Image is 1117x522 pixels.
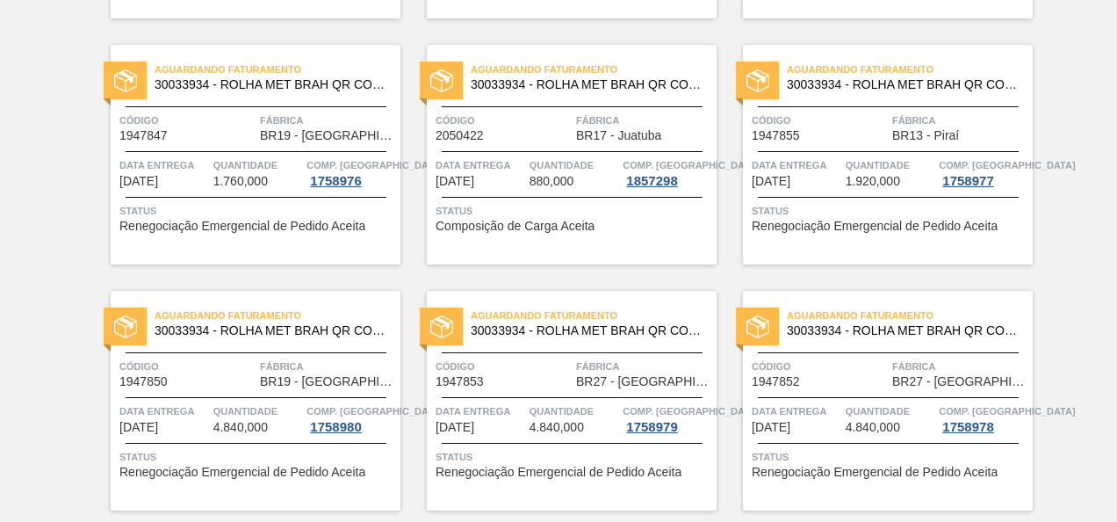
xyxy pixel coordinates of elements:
[752,129,800,142] span: 1947855
[436,112,572,129] span: Código
[752,220,998,233] span: Renegociação Emergencial de Pedido Aceita
[939,156,1028,188] a: Comp. [GEOGRAPHIC_DATA]1758977
[306,402,443,420] span: Comp. Carga
[436,175,474,188] span: 19/10/2025
[260,129,396,142] span: BR19 - Nova Rio
[155,307,400,324] span: Aguardando Faturamento
[752,156,841,174] span: Data Entrega
[623,402,712,434] a: Comp. [GEOGRAPHIC_DATA]1758979
[436,466,681,479] span: Renegociação Emergencial de Pedido Aceita
[84,291,400,511] a: statusAguardando Faturamento30033934 - ROLHA MET BRAH QR CODE 021CX105Código1947850FábricaBR19 - ...
[306,420,364,434] div: 1758980
[892,375,1028,388] span: BR27 - Nova Minas
[752,448,1028,466] span: Status
[306,156,396,188] a: Comp. [GEOGRAPHIC_DATA]1758976
[119,402,209,420] span: Data Entrega
[746,69,769,92] img: status
[260,375,396,388] span: BR19 - Nova Rio
[752,112,888,129] span: Código
[530,175,574,188] span: 880,000
[530,421,584,434] span: 4.840,000
[530,402,619,420] span: Quantidade
[623,174,681,188] div: 1857298
[119,220,365,233] span: Renegociação Emergencial de Pedido Aceita
[119,421,158,434] span: 20/10/2025
[939,174,997,188] div: 1758977
[260,358,396,375] span: Fábrica
[306,402,396,434] a: Comp. [GEOGRAPHIC_DATA]1758980
[436,202,712,220] span: Status
[119,358,256,375] span: Código
[213,175,268,188] span: 1.760,000
[436,448,712,466] span: Status
[471,324,703,337] span: 30033934 - ROLHA MET BRAH QR CODE 021CX105
[752,175,790,188] span: 19/10/2025
[846,421,900,434] span: 4.840,000
[576,129,661,142] span: BR17 - Juatuba
[576,375,712,388] span: BR27 - Nova Minas
[471,78,703,91] span: 30033934 - ROLHA MET BRAH QR CODE 021CX105
[576,112,712,129] span: Fábrica
[752,375,800,388] span: 1947852
[623,156,759,174] span: Comp. Carga
[213,402,303,420] span: Quantidade
[119,129,168,142] span: 1947847
[471,307,717,324] span: Aguardando Faturamento
[939,156,1075,174] span: Comp. Carga
[746,315,769,338] img: status
[892,112,1028,129] span: Fábrica
[530,156,619,174] span: Quantidade
[752,466,998,479] span: Renegociação Emergencial de Pedido Aceita
[436,156,525,174] span: Data Entrega
[752,402,841,420] span: Data Entrega
[436,421,474,434] span: 22/10/2025
[623,420,681,434] div: 1758979
[114,315,137,338] img: status
[400,291,717,511] a: statusAguardando Faturamento30033934 - ROLHA MET BRAH QR CODE 021CX105Código1947853FábricaBR27 - ...
[787,78,1019,91] span: 30033934 - ROLHA MET BRAH QR CODE 021CX105
[436,220,595,233] span: Composição de Carga Aceita
[430,69,453,92] img: status
[119,466,365,479] span: Renegociação Emergencial de Pedido Aceita
[114,69,137,92] img: status
[400,45,717,265] a: statusAguardando Faturamento30033934 - ROLHA MET BRAH QR CODE 021CX105Código2050422FábricaBR17 - ...
[213,156,303,174] span: Quantidade
[155,78,386,91] span: 30033934 - ROLHA MET BRAH QR CODE 021CX105
[939,420,997,434] div: 1758978
[752,421,790,434] span: 23/10/2025
[213,421,268,434] span: 4.840,000
[119,202,396,220] span: Status
[119,175,158,188] span: 18/10/2025
[576,358,712,375] span: Fábrica
[436,402,525,420] span: Data Entrega
[119,156,209,174] span: Data Entrega
[717,45,1033,265] a: statusAguardando Faturamento30033934 - ROLHA MET BRAH QR CODE 021CX105Código1947855FábricaBR13 - ...
[260,112,396,129] span: Fábrica
[119,448,396,466] span: Status
[892,358,1028,375] span: Fábrica
[939,402,1028,434] a: Comp. [GEOGRAPHIC_DATA]1758978
[155,61,400,78] span: Aguardando Faturamento
[306,174,364,188] div: 1758976
[752,202,1028,220] span: Status
[787,307,1033,324] span: Aguardando Faturamento
[436,129,484,142] span: 2050422
[623,402,759,420] span: Comp. Carga
[436,358,572,375] span: Código
[892,129,959,142] span: BR13 - Piraí
[119,375,168,388] span: 1947850
[623,156,712,188] a: Comp. [GEOGRAPHIC_DATA]1857298
[787,324,1019,337] span: 30033934 - ROLHA MET BRAH QR CODE 021CX105
[119,112,256,129] span: Código
[787,61,1033,78] span: Aguardando Faturamento
[752,358,888,375] span: Código
[846,175,900,188] span: 1.920,000
[306,156,443,174] span: Comp. Carga
[939,402,1075,420] span: Comp. Carga
[430,315,453,338] img: status
[717,291,1033,511] a: statusAguardando Faturamento30033934 - ROLHA MET BRAH QR CODE 021CX105Código1947852FábricaBR27 - ...
[155,324,386,337] span: 30033934 - ROLHA MET BRAH QR CODE 021CX105
[84,45,400,265] a: statusAguardando Faturamento30033934 - ROLHA MET BRAH QR CODE 021CX105Código1947847FábricaBR19 - ...
[846,156,935,174] span: Quantidade
[846,402,935,420] span: Quantidade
